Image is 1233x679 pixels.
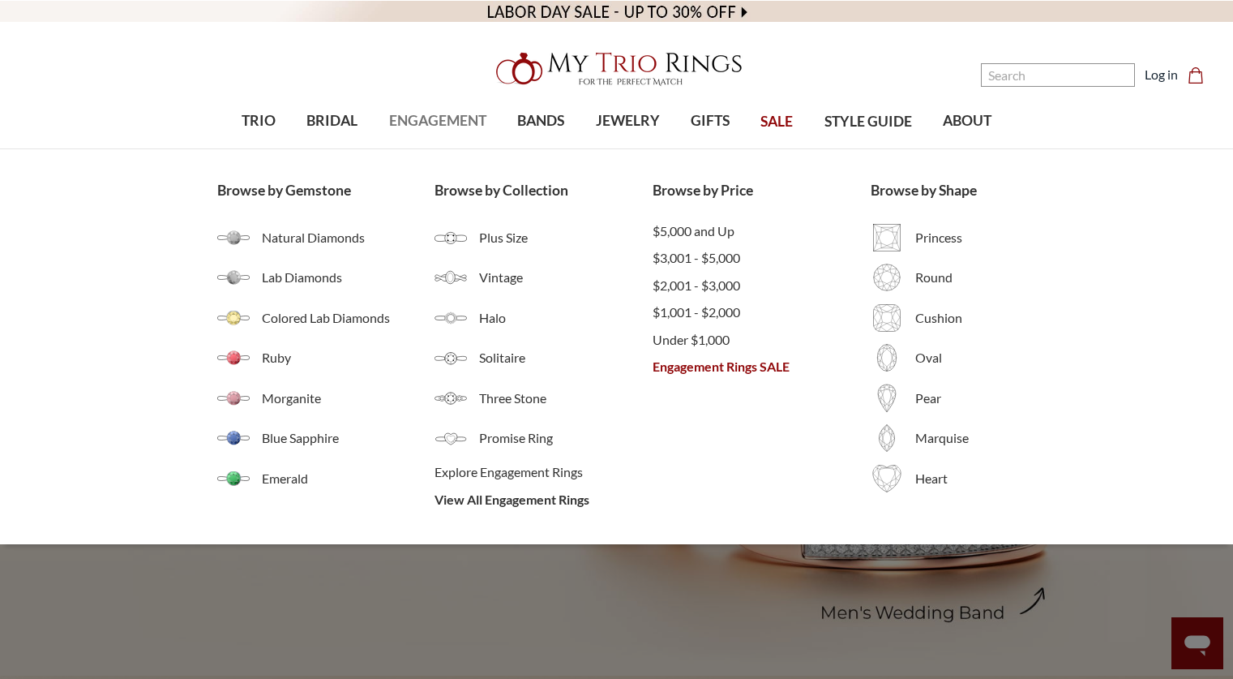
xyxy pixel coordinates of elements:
[217,342,250,374] img: Ruby
[915,228,1016,247] span: Princess
[217,422,250,454] img: Blue Sapphire
[915,389,1016,408] span: Pear
[1145,65,1178,84] a: Log in
[915,268,1016,287] span: Round
[479,308,653,328] span: Halo
[653,330,871,350] a: Under $1,000
[653,221,871,241] a: $5,000 and Up
[915,348,1016,367] span: Oval
[217,302,250,334] img: Colored Lab Grown Diamonds
[217,302,435,334] a: Colored Lab Diamonds
[653,180,871,201] a: Browse by Price
[430,148,446,149] button: submenu toggle
[262,428,435,448] span: Blue Sapphire
[1188,67,1204,84] svg: cart.cart_preview
[262,348,435,367] span: Ruby
[226,95,291,148] a: TRIO
[1188,65,1214,84] a: Cart with 0 items
[981,63,1135,87] input: Search
[502,95,580,148] a: BANDS
[435,221,653,254] a: Plus Size
[435,462,653,482] a: Explore Engagement Rings
[242,110,276,131] span: TRIO
[217,180,435,201] a: Browse by Gemstone
[217,221,250,254] img: Natural Diamonds
[435,261,467,294] img: Vintage
[217,422,435,454] a: Blue Sapphire
[871,382,1016,415] a: Pear
[871,261,1016,294] a: Round
[262,469,435,488] span: Emerald
[479,428,653,448] span: Promise Ring
[675,95,745,148] a: GIFTS
[262,308,435,328] span: Colored Lab Diamonds
[871,180,1016,201] a: Browse by Shape
[824,111,912,132] span: STYLE GUIDE
[217,261,250,294] img: Lab Grown Diamonds
[915,428,1016,448] span: Marquise
[808,96,927,148] a: STYLE GUIDE
[596,110,660,131] span: JEWELRY
[435,422,653,454] a: Promise Ring
[915,469,1016,488] span: Heart
[871,462,1016,495] a: Heart
[435,422,467,454] img: Promise Ring
[691,110,730,131] span: GIFTS
[653,303,871,322] a: $1,001 - $2,000
[745,96,808,148] a: SALE
[435,180,653,201] a: Browse by Collection
[653,357,871,376] a: Engagement Rings SALE
[479,348,653,367] span: Solitaire
[306,110,357,131] span: BRIDAL
[217,342,435,374] a: Ruby
[653,276,871,295] a: $2,001 - $3,000
[871,221,1016,254] a: Princess
[324,148,340,149] button: submenu toggle
[619,148,636,149] button: submenu toggle
[250,148,267,149] button: submenu toggle
[653,248,871,268] a: $3,001 - $5,000
[435,382,653,415] a: Three Stone
[479,268,653,287] span: Vintage
[389,110,486,131] span: ENGAGEMENT
[291,95,373,148] a: BRIDAL
[435,261,653,294] a: Vintage
[871,342,1016,374] a: Oval
[915,308,1016,328] span: Cushion
[435,302,653,334] a: Halo
[871,422,1016,454] a: Marquise
[357,43,876,95] a: My Trio Rings
[479,228,653,247] span: Plus Size
[435,490,653,509] a: View All Engagement Rings
[217,261,435,294] a: Lab Diamonds
[487,43,747,95] img: My Trio Rings
[580,95,674,148] a: JEWELRY
[217,221,435,254] a: Natural Diamonds
[262,389,435,408] span: Morganite
[435,342,653,374] a: Solitaire
[533,148,549,149] button: submenu toggle
[262,268,435,287] span: Lab Diamonds
[760,111,793,132] span: SALE
[217,382,250,415] img: Morganite
[702,148,718,149] button: submenu toggle
[217,382,435,415] a: Morganite
[374,95,502,148] a: ENGAGEMENT
[871,302,1016,334] a: Cushion
[217,462,435,495] a: Emerald
[517,110,564,131] span: BANDS
[262,228,435,247] span: Natural Diamonds
[435,382,467,415] img: ThreeStones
